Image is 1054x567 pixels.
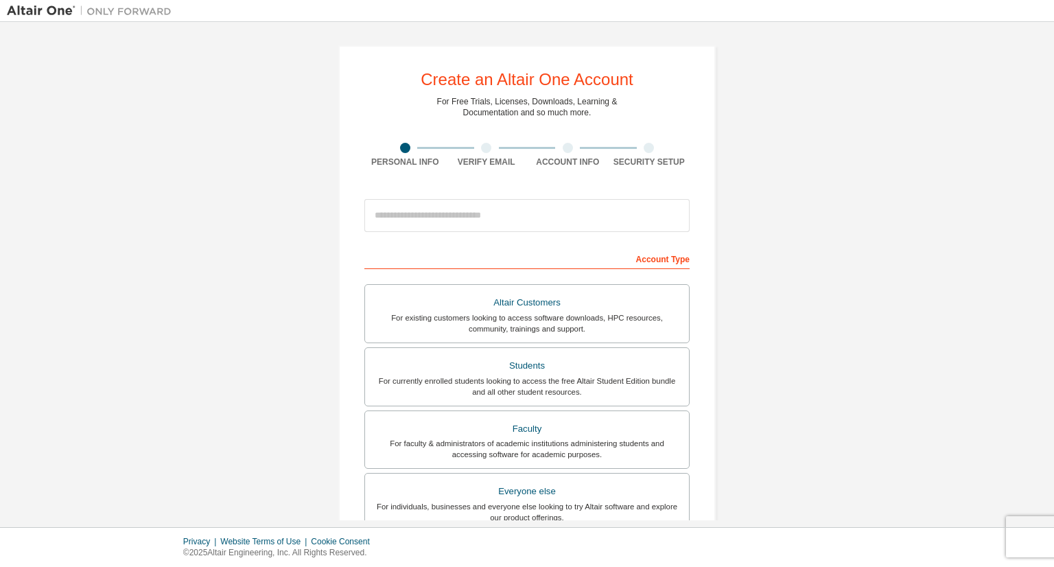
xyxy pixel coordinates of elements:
p: © 2025 Altair Engineering, Inc. All Rights Reserved. [183,547,378,559]
div: For faculty & administrators of academic institutions administering students and accessing softwa... [373,438,681,460]
div: Students [373,356,681,375]
div: Everyone else [373,482,681,501]
div: Website Terms of Use [220,536,311,547]
div: For Free Trials, Licenses, Downloads, Learning & Documentation and so much more. [437,96,618,118]
div: Personal Info [364,157,446,167]
div: Create an Altair One Account [421,71,633,88]
div: For existing customers looking to access software downloads, HPC resources, community, trainings ... [373,312,681,334]
div: Cookie Consent [311,536,377,547]
div: Security Setup [609,157,690,167]
div: Account Type [364,247,690,269]
div: For individuals, businesses and everyone else looking to try Altair software and explore our prod... [373,501,681,523]
div: For currently enrolled students looking to access the free Altair Student Edition bundle and all ... [373,375,681,397]
div: Faculty [373,419,681,439]
div: Privacy [183,536,220,547]
div: Account Info [527,157,609,167]
div: Verify Email [446,157,528,167]
div: Altair Customers [373,293,681,312]
img: Altair One [7,4,178,18]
